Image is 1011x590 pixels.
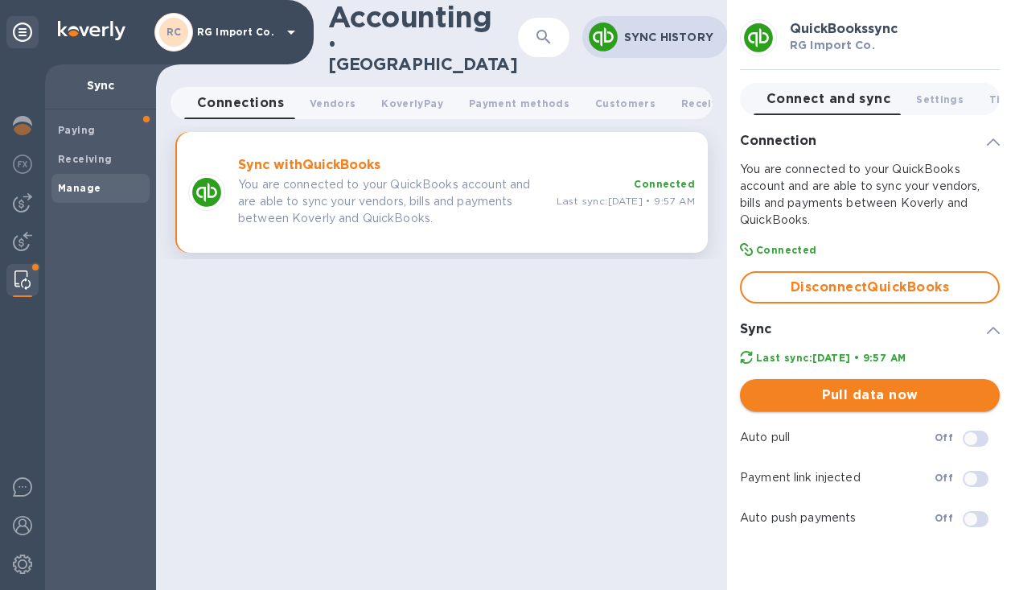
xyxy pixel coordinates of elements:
[935,512,953,524] b: Off
[197,27,277,38] p: RG Import Co.
[381,95,442,112] span: KoverlyPay
[6,16,39,48] div: Unpin categories
[469,95,569,112] span: Payment methods
[238,176,544,227] p: You are connected to your QuickBooks account and are able to sync your vendors, bills and payment...
[766,88,890,110] span: Connect and sync
[740,161,1000,229] p: You are connected to your QuickBooks account and are able to sync your vendors, bills and payment...
[916,91,964,108] span: Settings
[740,134,816,149] h3: Connection
[740,128,1000,155] div: Connection
[740,469,935,486] p: Payment link injected
[740,271,1000,303] button: DisconnectQuickBooks
[740,322,771,337] h3: Sync
[754,278,985,297] span: Disconnect QuickBooks
[238,157,380,172] b: Sync with QuickBooks
[740,379,1000,411] button: Pull data now
[557,195,695,207] span: Last sync: [DATE] • 9:57 AM
[790,21,898,36] b: QuickBooks sync
[310,95,355,112] span: Vendors
[935,431,953,444] b: Off
[756,244,817,256] b: Connected
[935,472,953,484] b: Off
[58,77,143,93] p: Sync
[13,155,32,174] img: Foreign exchange
[740,510,935,526] p: Auto push payments
[58,182,101,194] b: Manage
[58,124,95,136] b: Paying
[58,153,113,165] b: Receiving
[634,178,695,190] b: Connected
[753,386,987,405] span: Pull data now
[58,21,125,40] img: Logo
[790,39,875,52] b: RG Import Co.
[624,29,715,45] p: Sync History
[197,92,284,114] span: Connections
[681,95,788,112] span: Receiving methods
[756,352,906,364] b: Last sync: [DATE] • 9:57 AM
[328,34,518,74] h2: • [GEOGRAPHIC_DATA]
[166,26,182,38] b: RC
[740,429,935,446] p: Auto pull
[595,95,656,112] span: Customers
[740,316,1000,343] div: Sync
